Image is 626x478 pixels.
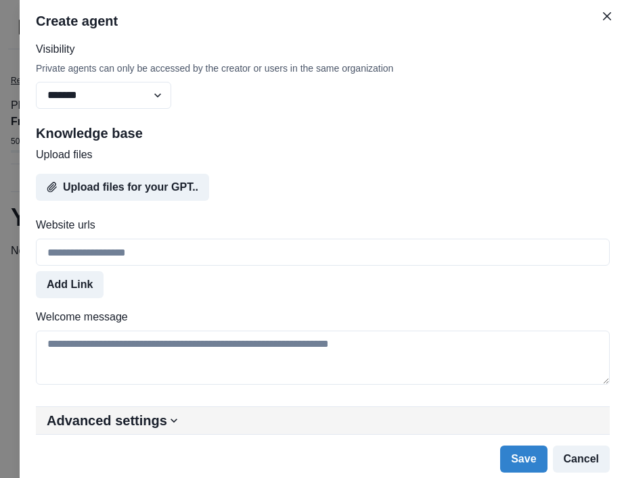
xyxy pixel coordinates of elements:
[36,147,602,163] label: Upload files
[36,217,602,233] label: Website urls
[36,309,602,325] label: Welcome message
[36,271,104,298] button: Add Link
[596,5,618,27] button: Close
[36,63,610,74] div: Private agents can only be accessed by the creator or users in the same organization
[47,412,167,429] h2: Advanced settings
[36,41,602,57] label: Visibility
[36,174,209,201] button: Upload files for your GPT..
[36,407,610,434] button: Advanced settings
[553,446,610,473] button: Cancel
[500,446,547,473] button: Save
[36,125,610,141] h2: Knowledge base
